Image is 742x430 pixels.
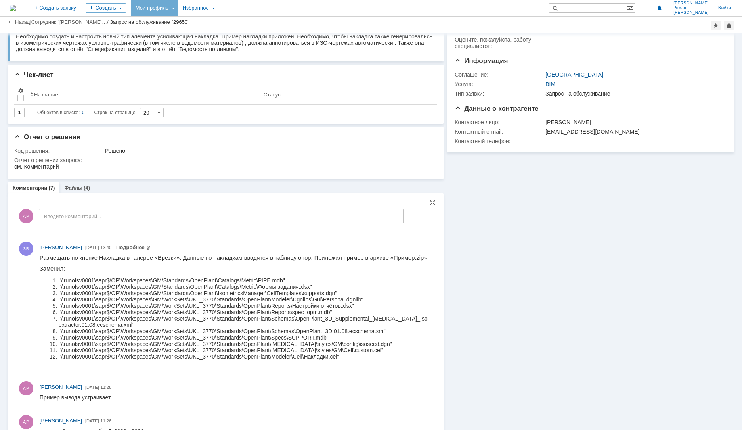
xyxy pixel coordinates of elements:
div: Создать [86,3,126,13]
div: Тип заявки: [455,90,544,97]
div: (7) [49,185,55,191]
span: [DATE] [85,418,99,423]
li: "\\runofsv0001\sapr$\OP\Workspaces\GM\WorkSets\UKL_3770\Standards\OpenPlant\[MEDICAL_DATA]\styles... [19,86,388,92]
a: Назад [15,19,30,25]
span: 11:28 [101,385,112,390]
div: Код решения: [14,148,103,154]
div: Oцените, пожалуйста, работу специалистов: [455,36,544,49]
a: Файлы [64,185,82,191]
a: Прикреплены файлы: Пример.zip [116,244,151,250]
li: "\\runofsv0001\sapr$\OP\Workspaces\GM\Standards\OpenPlant\Catalogs\Metric\PIPE.mdb" [19,23,388,29]
li: "\\runofsv0001\sapr$\OP\Workspaces\GM\WorkSets\UKL_3770\Standards\OpenPlant\Reports\Настройки отч... [19,48,388,54]
span: Расширенный поиск [627,4,635,11]
span: Роман [673,6,709,10]
div: Добавить в избранное [711,21,721,30]
div: (4) [84,185,90,191]
div: 0 [82,108,85,117]
div: Контактный e-mail: [455,129,544,135]
a: BIM [545,81,555,87]
div: Решено [105,148,432,154]
div: Контактное лицо: [455,119,544,125]
span: Отчет о решении [14,133,80,141]
div: Услуга: [455,81,544,87]
li: "\\runofsv0001\sapr$\OP\Workspaces\GM\Standards\OpenPlant\IsometricsManager\CellTemplates\support... [19,35,388,42]
span: [PERSON_NAME] [673,10,709,15]
span: АР [19,209,33,223]
th: Название [27,84,260,105]
span: [PERSON_NAME] [40,244,82,250]
span: Чек-лист [14,71,54,79]
a: [PERSON_NAME] [40,383,82,391]
span: Информация [455,57,508,65]
li: "\\runofsv0001\sapr$\OP\Workspaces\GM\WorkSets\UKL_3770\Standards\OpenPlant\Modeler\Cell\Накладки... [19,99,388,105]
li: "\\runofsv0001\sapr$\OP\Workspaces\GM\WorkSets\UKL_3770\Standards\OpenPlant\Modeler\Dgnlibs\Gui\P... [19,42,388,48]
th: Статус [260,84,431,105]
div: [PERSON_NAME] [545,119,722,125]
div: Запрос на обслуживание [545,90,722,97]
span: Объектов в списке: [37,110,80,115]
li: "\\runofsv0001\sapr$\OP\Workspaces\GM\WorkSets\UKL_3770\Standards\OpenPlant\Schemas\OpenPlant_3D_... [19,61,388,73]
img: logo [10,5,16,11]
span: 11:26 [101,418,112,423]
li: "\\runofsv0001\sapr$\OP\Workspaces\GM\WorkSets\UKL_3770\Standards\OpenPlant\Schemas\OpenPlant_3D.... [19,73,388,80]
a: Комментарии [13,185,48,191]
div: На всю страницу [429,200,436,206]
a: [PERSON_NAME] [40,417,82,425]
li: "\\runofsv0001\sapr$\OP\Workspaces\GM\WorkSets\UKL_3770\Standards\OpenPlant\[MEDICAL_DATA]\styles... [19,92,388,99]
div: Название [34,92,58,98]
span: 13:40 [101,245,112,250]
span: [DATE] [85,385,99,390]
span: [PERSON_NAME] [40,418,82,424]
div: Запрос на обслуживание "29650" [110,19,189,25]
span: Настройки [17,88,24,94]
span: Данные о контрагенте [455,105,539,112]
div: / [31,19,110,25]
div: Контактный телефон: [455,138,544,144]
div: Отчет о решении запроса: [14,157,433,163]
li: "\\runofsv0001\sapr$\OP\Workspaces\GM\WorkSets\UKL_3770\Standards\OpenPlant\Specs\SUPPORT.mdb" [19,80,388,86]
span: [PERSON_NAME] [673,1,709,6]
i: Строк на странице: [37,108,137,117]
li: "\\runofsv0001\sapr$\OP\Workspaces\GM\Standards\OpenPlant\Catalogs\Metric\Формы задания.xlsx" [19,29,388,35]
a: Сотрудник "[PERSON_NAME]… [31,19,107,25]
span: [PERSON_NAME] [40,384,82,390]
span: [DATE] [85,245,99,250]
a: [GEOGRAPHIC_DATA] [545,71,603,78]
div: Статус [264,92,281,98]
a: Перейти на домашнюю страницу [10,5,16,11]
div: [EMAIL_ADDRESS][DOMAIN_NAME] [545,129,722,135]
div: | [30,19,31,25]
div: Соглашение: [455,71,544,78]
a: [PERSON_NAME] [40,244,82,251]
div: Сделать домашней страницей [724,21,734,30]
li: "\\runofsv0001\sapr$\OP\Workspaces\GM\WorkSets\UKL_3770\Standards\OpenPlant\Reports\spec_opm.mdb" [19,54,388,61]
